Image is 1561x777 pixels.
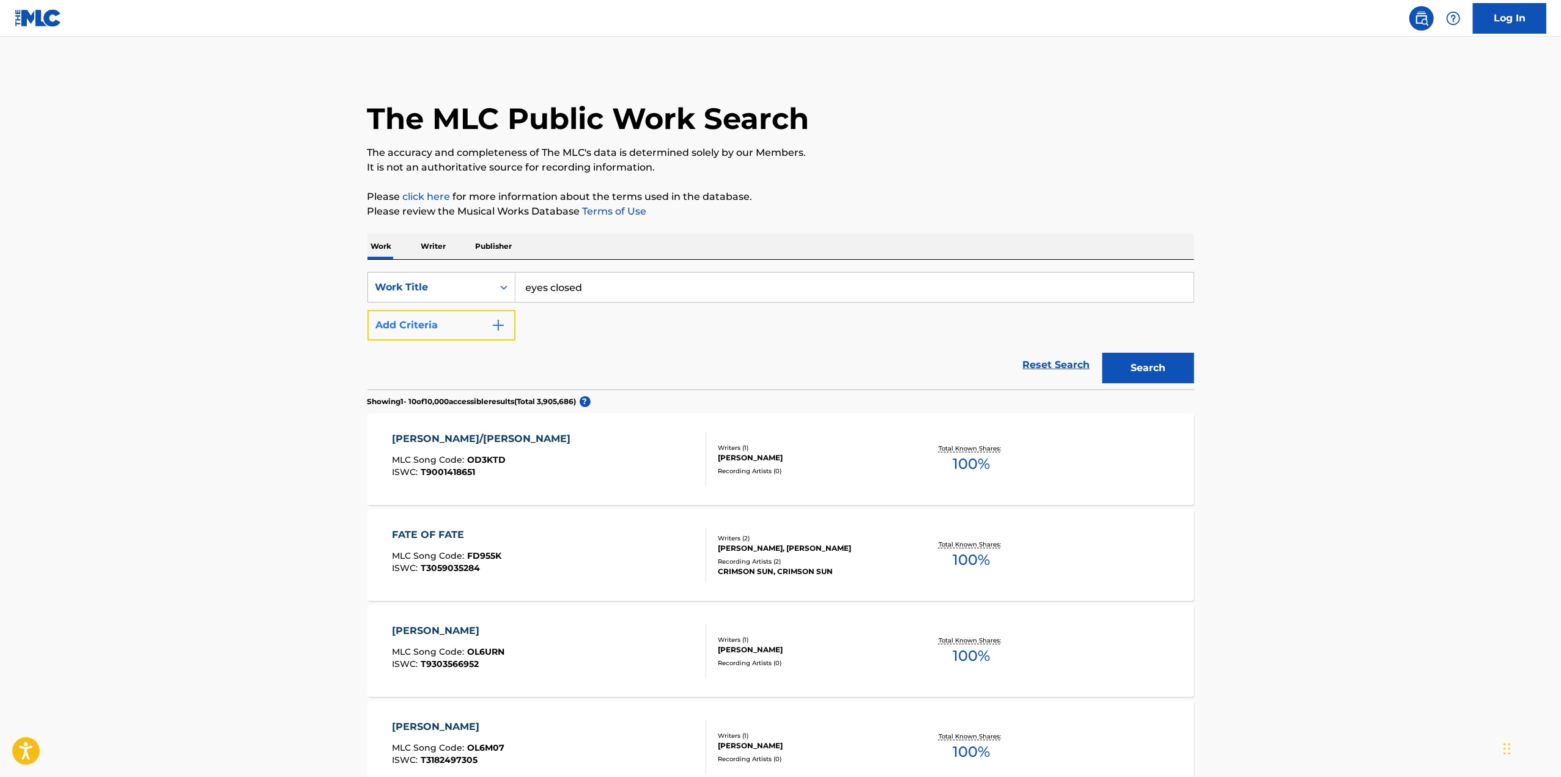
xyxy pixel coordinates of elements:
[1017,352,1096,378] a: Reset Search
[392,562,421,573] span: ISWC :
[939,636,1004,645] p: Total Known Shares:
[467,646,504,657] span: OL6URN
[392,646,467,657] span: MLC Song Code :
[367,396,577,407] p: Showing 1 - 10 of 10,000 accessible results (Total 3,905,686 )
[421,658,479,669] span: T9303566952
[392,754,421,765] span: ISWC :
[718,731,902,740] div: Writers ( 1 )
[939,732,1004,741] p: Total Known Shares:
[580,205,647,217] a: Terms of Use
[718,644,902,655] div: [PERSON_NAME]
[367,310,515,341] button: Add Criteria
[392,528,501,542] div: FATE OF FATE
[953,741,990,763] span: 100 %
[367,100,810,137] h1: The MLC Public Work Search
[718,635,902,644] div: Writers ( 1 )
[367,509,1194,601] a: FATE OF FATEMLC Song Code:FD955KISWC:T3059035284Writers (2)[PERSON_NAME], [PERSON_NAME]Recording ...
[367,160,1194,175] p: It is not an authoritative source for recording information.
[1473,3,1546,34] a: Log In
[939,540,1004,549] p: Total Known Shares:
[375,280,485,295] div: Work Title
[367,272,1194,389] form: Search Form
[718,534,902,543] div: Writers ( 2 )
[939,444,1004,453] p: Total Known Shares:
[472,234,516,259] p: Publisher
[418,234,450,259] p: Writer
[718,443,902,452] div: Writers ( 1 )
[953,453,990,475] span: 100 %
[367,605,1194,697] a: [PERSON_NAME]MLC Song Code:OL6URNISWC:T9303566952Writers (1)[PERSON_NAME]Recording Artists (0)Tot...
[718,466,902,476] div: Recording Artists ( 0 )
[467,550,501,561] span: FD955K
[1500,718,1561,777] iframe: Chat Widget
[467,742,504,753] span: OL6M07
[580,396,591,407] span: ?
[1409,6,1434,31] a: Public Search
[421,754,478,765] span: T3182497305
[718,658,902,668] div: Recording Artists ( 0 )
[1414,11,1429,26] img: search
[392,454,467,465] span: MLC Song Code :
[392,550,467,561] span: MLC Song Code :
[392,432,577,446] div: [PERSON_NAME]/[PERSON_NAME]
[1504,731,1511,767] div: Drag
[367,234,396,259] p: Work
[718,566,902,577] div: CRIMSON SUN, CRIMSON SUN
[15,9,62,27] img: MLC Logo
[403,191,451,202] a: click here
[467,454,506,465] span: OD3KTD
[367,145,1194,160] p: The accuracy and completeness of The MLC's data is determined solely by our Members.
[392,624,504,638] div: [PERSON_NAME]
[392,466,421,477] span: ISWC :
[953,645,990,667] span: 100 %
[718,754,902,764] div: Recording Artists ( 0 )
[718,543,902,554] div: [PERSON_NAME], [PERSON_NAME]
[392,742,467,753] span: MLC Song Code :
[953,549,990,571] span: 100 %
[491,318,506,333] img: 9d2ae6d4665cec9f34b9.svg
[1102,353,1194,383] button: Search
[1441,6,1466,31] div: Help
[392,658,421,669] span: ISWC :
[392,720,504,734] div: [PERSON_NAME]
[718,452,902,463] div: [PERSON_NAME]
[367,204,1194,219] p: Please review the Musical Works Database
[718,557,902,566] div: Recording Artists ( 2 )
[421,466,475,477] span: T9001418651
[421,562,480,573] span: T3059035284
[367,190,1194,204] p: Please for more information about the terms used in the database.
[718,740,902,751] div: [PERSON_NAME]
[1446,11,1461,26] img: help
[367,413,1194,505] a: [PERSON_NAME]/[PERSON_NAME]MLC Song Code:OD3KTDISWC:T9001418651Writers (1)[PERSON_NAME]Recording ...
